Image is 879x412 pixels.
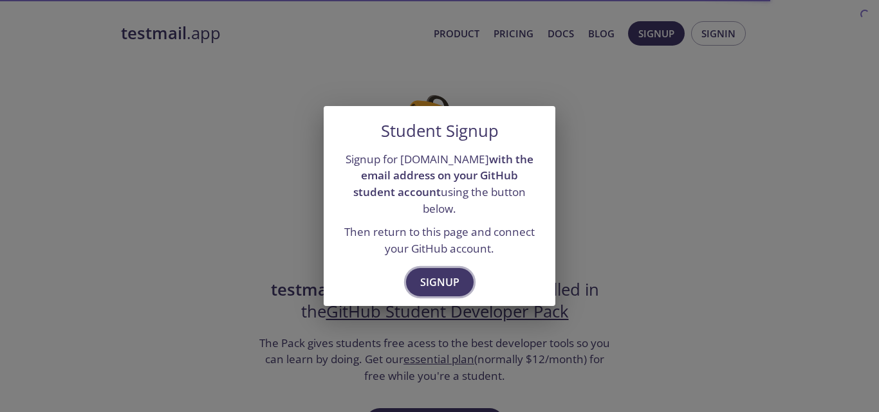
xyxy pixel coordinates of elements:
[353,152,533,199] strong: with the email address on your GitHub student account
[381,121,499,141] h5: Student Signup
[420,273,459,291] span: Signup
[339,224,540,256] p: Then return to this page and connect your GitHub account.
[406,268,474,296] button: Signup
[339,151,540,217] p: Signup for [DOMAIN_NAME] using the button below.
